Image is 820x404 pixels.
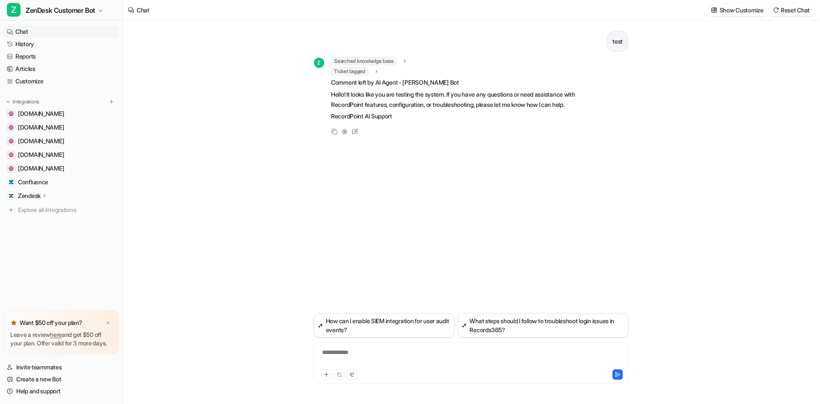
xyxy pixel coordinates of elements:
[9,139,14,144] img: recordpoint.visualstudio.com
[3,38,119,50] a: History
[26,4,95,16] span: ZenDesk Customer Bot
[3,149,119,161] a: www.cisa.gov[DOMAIN_NAME]
[18,203,116,217] span: Explore all integrations
[3,361,119,373] a: Invite teammates
[3,135,119,147] a: recordpoint.visualstudio.com[DOMAIN_NAME]
[10,319,17,326] img: star
[18,109,64,118] span: [DOMAIN_NAME]
[709,4,767,16] button: Show Customize
[770,4,813,16] button: Reset Chat
[711,7,717,13] img: customize
[9,193,14,198] img: Zendesk
[13,98,39,105] p: Integrations
[458,313,628,337] button: What steps should I follow to troubleshoot login issues in Records365?
[108,99,114,105] img: menu_add.svg
[314,58,324,68] span: Z
[20,318,82,327] p: Want $50 off your plan?
[3,50,119,62] a: Reports
[720,6,764,15] p: Show Customize
[3,204,119,216] a: Explore all integrations
[331,67,368,76] span: Ticket tagged
[331,111,581,121] p: RecordPoint AI Support
[50,331,62,338] a: here
[612,36,623,47] p: test
[9,111,14,116] img: dev.azure.com
[9,152,14,157] img: www.cisa.gov
[314,313,454,337] button: How can I enable SIEM integration for user audit events?
[3,75,119,87] a: Customize
[3,63,119,75] a: Articles
[3,373,119,385] a: Create a new Bot
[773,7,779,13] img: reset
[9,180,14,185] img: Confluence
[3,385,119,397] a: Help and support
[7,3,20,17] span: Z
[18,192,41,200] p: Zendesk
[137,6,149,15] div: Chat
[18,137,64,145] span: [DOMAIN_NAME]
[7,206,15,214] img: explore all integrations
[331,89,581,110] p: Hello! It looks like you are testing the system. If you have any questions or need assistance wit...
[105,320,111,326] img: x
[5,99,11,105] img: expand menu
[9,166,14,171] img: www.atlassian.com
[18,123,64,132] span: [DOMAIN_NAME]
[331,77,581,88] p: Comment left by AI Agent - [PERSON_NAME] Bot
[3,97,42,106] button: Integrations
[3,162,119,174] a: www.atlassian.com[DOMAIN_NAME]
[3,121,119,133] a: teams.microsoft.com[DOMAIN_NAME]
[3,108,119,120] a: dev.azure.com[DOMAIN_NAME]
[331,57,396,65] span: Searched knowledge base
[10,330,112,348] p: Leave a review and get $50 off your plan. Offer valid for 3 more days.
[3,26,119,38] a: Chat
[18,164,64,173] span: [DOMAIN_NAME]
[3,176,119,188] a: ConfluenceConfluence
[9,125,14,130] img: teams.microsoft.com
[18,150,64,159] span: [DOMAIN_NAME]
[18,178,48,186] span: Confluence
